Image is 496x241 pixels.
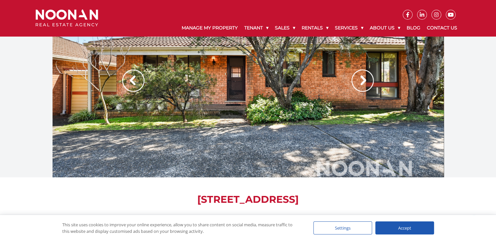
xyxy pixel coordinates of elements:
[36,9,98,27] img: Noonan Real Estate Agency
[53,194,444,205] h1: [STREET_ADDRESS]
[332,20,367,36] a: Services
[272,20,298,36] a: Sales
[424,20,460,36] a: Contact Us
[178,20,241,36] a: Manage My Property
[122,70,144,92] img: Arrow slider
[375,221,434,234] div: Accept
[298,20,332,36] a: Rentals
[241,20,272,36] a: Tenant
[403,20,424,36] a: Blog
[367,20,403,36] a: About Us
[62,221,300,234] div: This site uses cookies to improve your online experience, allow you to share content on social me...
[313,221,372,234] div: Settings
[352,70,374,92] img: Arrow slider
